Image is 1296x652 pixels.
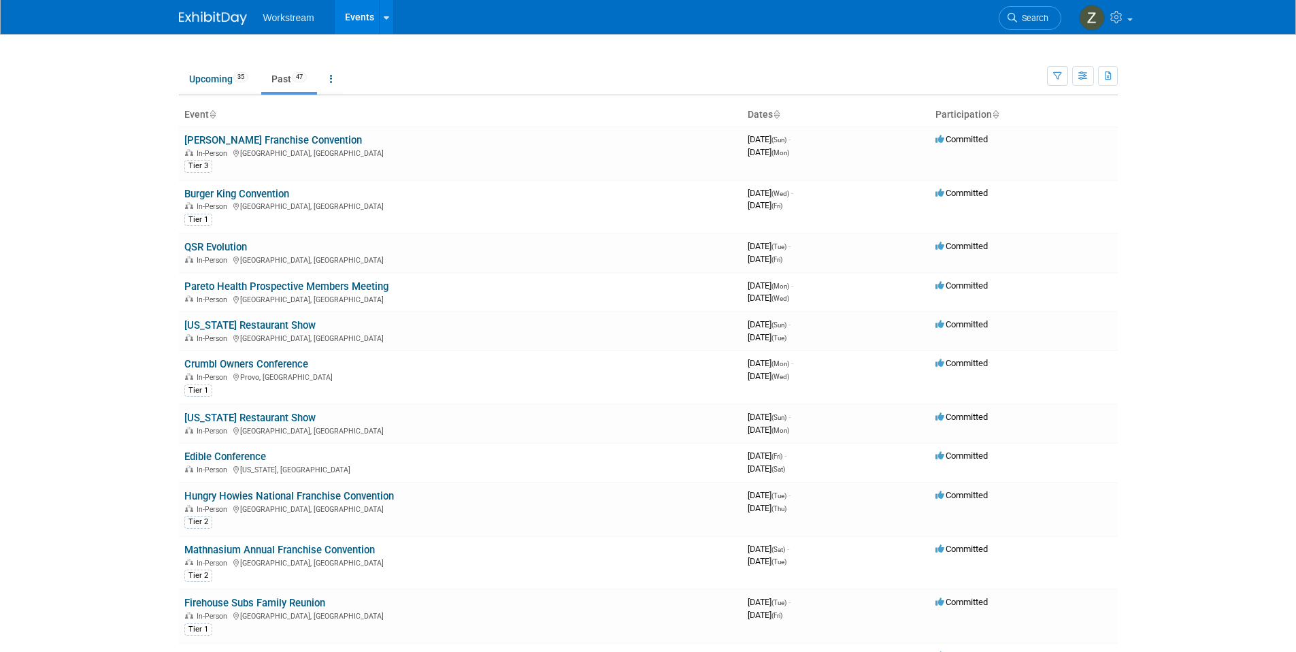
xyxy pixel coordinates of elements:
div: Tier 1 [184,623,212,636]
img: In-Person Event [185,334,193,341]
span: [DATE] [748,254,782,264]
th: Dates [742,103,930,127]
span: Committed [935,319,988,329]
div: [GEOGRAPHIC_DATA], [GEOGRAPHIC_DATA] [184,332,737,343]
div: [GEOGRAPHIC_DATA], [GEOGRAPHIC_DATA] [184,200,737,211]
div: Tier 2 [184,570,212,582]
img: In-Person Event [185,256,193,263]
a: Past47 [261,66,317,92]
span: [DATE] [748,358,793,368]
span: - [791,188,793,198]
a: Sort by Participation Type [992,109,999,120]
div: [GEOGRAPHIC_DATA], [GEOGRAPHIC_DATA] [184,610,737,621]
span: - [788,241,791,251]
span: (Tue) [771,599,786,606]
a: [US_STATE] Restaurant Show [184,412,316,424]
div: [GEOGRAPHIC_DATA], [GEOGRAPHIC_DATA] [184,293,737,304]
span: [DATE] [748,147,789,157]
img: In-Person Event [185,295,193,302]
span: [DATE] [748,451,786,461]
a: Crumbl Owners Conference [184,358,308,370]
span: (Sat) [771,546,785,553]
span: [DATE] [748,412,791,422]
span: [DATE] [748,610,782,620]
span: (Tue) [771,334,786,342]
img: In-Person Event [185,427,193,434]
span: In-Person [197,334,231,343]
a: Sort by Event Name [209,109,216,120]
img: In-Person Event [185,373,193,380]
span: (Sun) [771,321,786,329]
a: Sort by Start Date [773,109,780,120]
span: Committed [935,412,988,422]
a: QSR Evolution [184,241,247,253]
span: - [787,544,789,554]
span: (Wed) [771,295,789,302]
div: Tier 2 [184,516,212,528]
span: (Fri) [771,202,782,210]
span: - [791,280,793,291]
span: Search [1017,13,1048,23]
img: Zakiyah Hanani [1079,5,1105,31]
span: 35 [233,72,248,82]
span: [DATE] [748,293,789,303]
span: [DATE] [748,490,791,500]
span: (Tue) [771,243,786,250]
div: [GEOGRAPHIC_DATA], [GEOGRAPHIC_DATA] [184,147,737,158]
span: (Wed) [771,373,789,380]
span: [DATE] [748,134,791,144]
a: Pareto Health Prospective Members Meeting [184,280,388,293]
th: Event [179,103,742,127]
span: In-Person [197,295,231,304]
span: Workstream [263,12,314,23]
span: In-Person [197,466,231,474]
span: [DATE] [748,544,789,554]
span: [DATE] [748,200,782,210]
th: Participation [930,103,1118,127]
a: Mathnasium Annual Franchise Convention [184,544,375,556]
a: Firehouse Subs Family Reunion [184,597,325,609]
span: Committed [935,358,988,368]
span: (Mon) [771,282,789,290]
span: In-Person [197,427,231,436]
div: Tier 1 [184,385,212,397]
img: In-Person Event [185,149,193,156]
span: Committed [935,597,988,607]
span: (Thu) [771,505,786,512]
img: ExhibitDay [179,12,247,25]
span: (Fri) [771,612,782,619]
span: In-Person [197,559,231,568]
span: (Tue) [771,558,786,566]
span: Committed [935,451,988,461]
span: (Sun) [771,136,786,144]
span: (Sun) [771,414,786,421]
a: [US_STATE] Restaurant Show [184,319,316,331]
span: - [788,412,791,422]
span: - [791,358,793,368]
span: In-Person [197,612,231,621]
span: (Mon) [771,149,789,157]
span: Committed [935,134,988,144]
a: [PERSON_NAME] Franchise Convention [184,134,362,146]
span: (Fri) [771,453,782,460]
div: [GEOGRAPHIC_DATA], [GEOGRAPHIC_DATA] [184,425,737,436]
span: [DATE] [748,280,793,291]
span: Committed [935,490,988,500]
img: In-Person Event [185,202,193,209]
span: [DATE] [748,188,793,198]
span: Committed [935,280,988,291]
span: [DATE] [748,332,786,342]
span: [DATE] [748,463,785,474]
span: [DATE] [748,503,786,513]
a: Hungry Howies National Franchise Convention [184,490,394,502]
span: [DATE] [748,319,791,329]
span: [DATE] [748,597,791,607]
span: In-Person [197,373,231,382]
span: (Wed) [771,190,789,197]
span: In-Person [197,202,231,211]
div: [GEOGRAPHIC_DATA], [GEOGRAPHIC_DATA] [184,503,737,514]
span: (Mon) [771,360,789,368]
img: In-Person Event [185,466,193,472]
span: (Fri) [771,256,782,263]
span: (Tue) [771,492,786,500]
